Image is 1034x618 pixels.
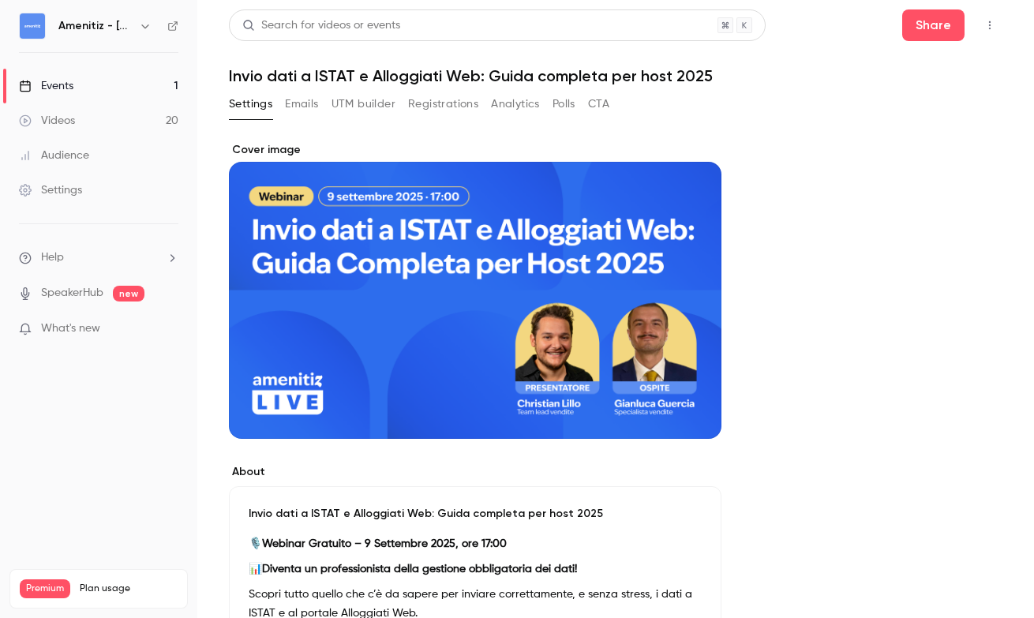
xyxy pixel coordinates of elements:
[262,538,507,549] strong: Webinar Gratuito – 9 Settembre 2025, ore 17:00
[229,142,721,158] label: Cover image
[41,285,103,302] a: SpeakerHub
[80,582,178,595] span: Plan usage
[159,322,178,336] iframe: Noticeable Trigger
[19,78,73,94] div: Events
[19,249,178,266] li: help-dropdown-opener
[229,142,721,439] section: Cover image
[229,92,272,117] button: Settings
[249,534,702,553] p: 🎙️
[242,17,400,34] div: Search for videos or events
[229,464,721,480] label: About
[408,92,478,117] button: Registrations
[285,92,318,117] button: Emails
[41,249,64,266] span: Help
[262,564,577,575] strong: Diventa un professionista della gestione obbligatoria dei dati!
[41,320,100,337] span: What's new
[229,66,1002,85] h1: Invio dati a ISTAT e Alloggiati Web: Guida completa per host 2025
[19,148,89,163] div: Audience
[588,92,609,117] button: CTA
[491,92,540,117] button: Analytics
[19,113,75,129] div: Videos
[58,18,133,34] h6: Amenitiz - [GEOGRAPHIC_DATA] 🇮🇹
[902,9,965,41] button: Share
[20,579,70,598] span: Premium
[332,92,395,117] button: UTM builder
[249,560,702,579] p: 📊
[19,182,82,198] div: Settings
[113,286,144,302] span: new
[249,506,702,522] p: Invio dati a ISTAT e Alloggiati Web: Guida completa per host 2025
[20,13,45,39] img: Amenitiz - Italia 🇮🇹
[553,92,575,117] button: Polls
